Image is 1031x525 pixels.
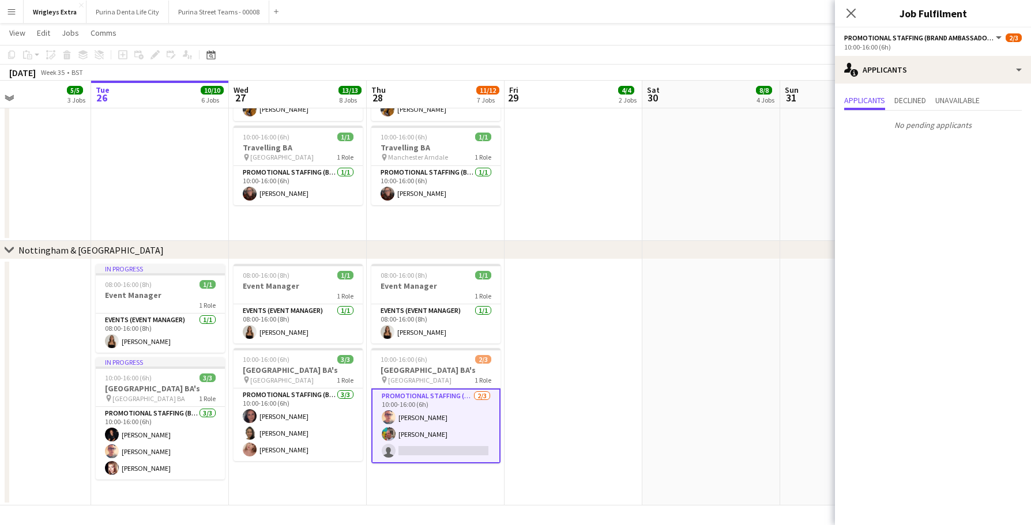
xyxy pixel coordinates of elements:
[234,85,249,95] span: Wed
[337,355,353,364] span: 3/3
[844,33,1003,42] button: Promotional Staffing (Brand Ambassadors)
[234,388,363,461] app-card-role: Promotional Staffing (Brand Ambassadors)3/310:00-16:00 (6h)[PERSON_NAME][PERSON_NAME][PERSON_NAME]
[86,1,169,23] button: Purina Denta Life City
[232,91,249,104] span: 27
[96,383,225,394] h3: [GEOGRAPHIC_DATA] BA's
[67,86,83,95] span: 5/5
[783,91,799,104] span: 31
[371,304,501,343] app-card-role: Events (Event Manager)1/108:00-16:00 (8h)[PERSON_NAME]
[96,357,225,367] div: In progress
[388,153,448,161] span: Manchester Arndale
[338,86,362,95] span: 13/13
[844,33,994,42] span: Promotional Staffing (Brand Ambassadors)
[388,376,451,384] span: [GEOGRAPHIC_DATA]
[476,86,499,95] span: 11/12
[371,281,501,291] h3: Event Manager
[5,25,30,40] a: View
[91,28,116,38] span: Comms
[371,348,501,463] app-job-card: 10:00-16:00 (6h)2/3[GEOGRAPHIC_DATA] BA's [GEOGRAPHIC_DATA]1 RolePromotional Staffing (Brand Amba...
[475,133,491,141] span: 1/1
[475,292,491,300] span: 1 Role
[96,290,225,300] h3: Event Manager
[234,166,363,205] app-card-role: Promotional Staffing (Brand Ambassadors)1/110:00-16:00 (6h)[PERSON_NAME]
[844,96,885,104] span: Applicants
[32,25,55,40] a: Edit
[337,153,353,161] span: 1 Role
[509,85,518,95] span: Fri
[62,28,79,38] span: Jobs
[835,56,1031,84] div: Applicants
[619,96,637,104] div: 2 Jobs
[243,271,289,280] span: 08:00-16:00 (8h)
[96,85,110,95] span: Tue
[1006,33,1022,42] span: 2/3
[112,394,185,403] span: [GEOGRAPHIC_DATA] BA
[337,376,353,384] span: 1 Role
[475,376,491,384] span: 1 Role
[96,264,225,273] div: In progress
[844,43,1022,51] div: 10:00-16:00 (6h)
[169,1,269,23] button: Purina Street Teams - 00008
[337,271,353,280] span: 1/1
[67,96,85,104] div: 3 Jobs
[201,96,223,104] div: 6 Jobs
[475,271,491,280] span: 1/1
[371,142,501,153] h3: Travelling BA
[234,281,363,291] h3: Event Manager
[38,68,67,77] span: Week 35
[234,365,363,375] h3: [GEOGRAPHIC_DATA] BA's
[96,314,225,353] app-card-role: Events (Event Manager)1/108:00-16:00 (8h)[PERSON_NAME]
[200,280,216,289] span: 1/1
[507,91,518,104] span: 29
[371,85,386,95] span: Thu
[381,271,427,280] span: 08:00-16:00 (8h)
[234,348,363,461] app-job-card: 10:00-16:00 (6h)3/3[GEOGRAPHIC_DATA] BA's [GEOGRAPHIC_DATA]1 RolePromotional Staffing (Brand Amba...
[243,133,289,141] span: 10:00-16:00 (6h)
[835,115,1031,135] p: No pending applicants
[371,388,501,463] app-card-role: Promotional Staffing (Brand Ambassadors)2/310:00-16:00 (6h)[PERSON_NAME][PERSON_NAME]
[618,86,634,95] span: 4/4
[381,355,427,364] span: 10:00-16:00 (6h)
[24,1,86,23] button: Wrigleys Extra
[337,292,353,300] span: 1 Role
[371,365,501,375] h3: [GEOGRAPHIC_DATA] BA's
[475,355,491,364] span: 2/3
[250,153,314,161] span: [GEOGRAPHIC_DATA]
[370,91,386,104] span: 28
[645,91,660,104] span: 30
[105,373,152,382] span: 10:00-16:00 (6h)
[234,142,363,153] h3: Travelling BA
[647,85,660,95] span: Sat
[250,376,314,384] span: [GEOGRAPHIC_DATA]
[94,91,110,104] span: 26
[37,28,50,38] span: Edit
[96,264,225,353] app-job-card: In progress08:00-16:00 (8h)1/1Event Manager1 RoleEvents (Event Manager)1/108:00-16:00 (8h)[PERSON...
[935,96,980,104] span: Unavailable
[72,68,83,77] div: BST
[757,96,774,104] div: 4 Jobs
[18,244,164,256] div: Nottingham & [GEOGRAPHIC_DATA]
[234,126,363,205] app-job-card: 10:00-16:00 (6h)1/1Travelling BA [GEOGRAPHIC_DATA]1 RolePromotional Staffing (Brand Ambassadors)1...
[243,355,289,364] span: 10:00-16:00 (6h)
[756,86,772,95] span: 8/8
[371,166,501,205] app-card-role: Promotional Staffing (Brand Ambassadors)1/110:00-16:00 (6h)[PERSON_NAME]
[96,407,225,479] app-card-role: Promotional Staffing (Brand Ambassadors)3/310:00-16:00 (6h)[PERSON_NAME][PERSON_NAME][PERSON_NAME]
[57,25,84,40] a: Jobs
[475,153,491,161] span: 1 Role
[199,301,216,309] span: 1 Role
[96,357,225,479] div: In progress10:00-16:00 (6h)3/3[GEOGRAPHIC_DATA] BA's [GEOGRAPHIC_DATA] BA1 RolePromotional Staffi...
[381,133,427,141] span: 10:00-16:00 (6h)
[199,394,216,403] span: 1 Role
[835,6,1031,21] h3: Job Fulfilment
[201,86,224,95] span: 10/10
[86,25,121,40] a: Comms
[234,264,363,343] app-job-card: 08:00-16:00 (8h)1/1Event Manager1 RoleEvents (Event Manager)1/108:00-16:00 (8h)[PERSON_NAME]
[371,126,501,205] div: 10:00-16:00 (6h)1/1Travelling BA Manchester Arndale1 RolePromotional Staffing (Brand Ambassadors)...
[894,96,926,104] span: Declined
[371,264,501,343] app-job-card: 08:00-16:00 (8h)1/1Event Manager1 RoleEvents (Event Manager)1/108:00-16:00 (8h)[PERSON_NAME]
